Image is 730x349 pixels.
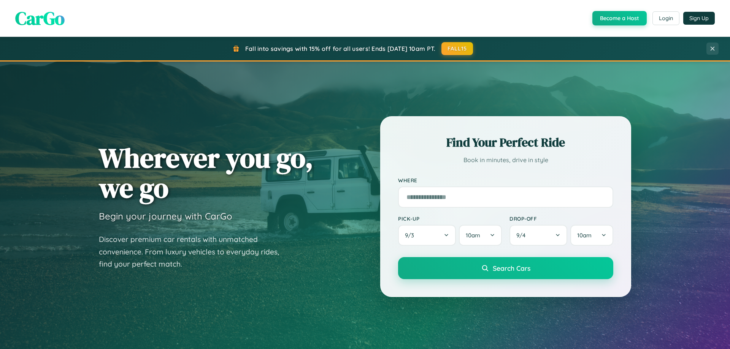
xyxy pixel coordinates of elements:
[398,225,456,246] button: 9/3
[466,232,480,239] span: 10am
[398,215,502,222] label: Pick-up
[99,210,232,222] h3: Begin your journey with CarGo
[398,177,613,183] label: Where
[493,264,530,272] span: Search Cars
[509,215,613,222] label: Drop-off
[245,45,436,52] span: Fall into savings with 15% off for all users! Ends [DATE] 10am PT.
[398,134,613,151] h2: Find Your Perfect Ride
[577,232,592,239] span: 10am
[405,232,418,239] span: 9 / 3
[398,257,613,279] button: Search Cars
[459,225,502,246] button: 10am
[15,6,65,31] span: CarGo
[99,143,313,203] h1: Wherever you go, we go
[652,11,679,25] button: Login
[516,232,529,239] span: 9 / 4
[592,11,647,25] button: Become a Host
[99,233,289,270] p: Discover premium car rentals with unmatched convenience. From luxury vehicles to everyday rides, ...
[441,42,473,55] button: FALL15
[509,225,567,246] button: 9/4
[683,12,715,25] button: Sign Up
[570,225,613,246] button: 10am
[398,155,613,166] p: Book in minutes, drive in style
